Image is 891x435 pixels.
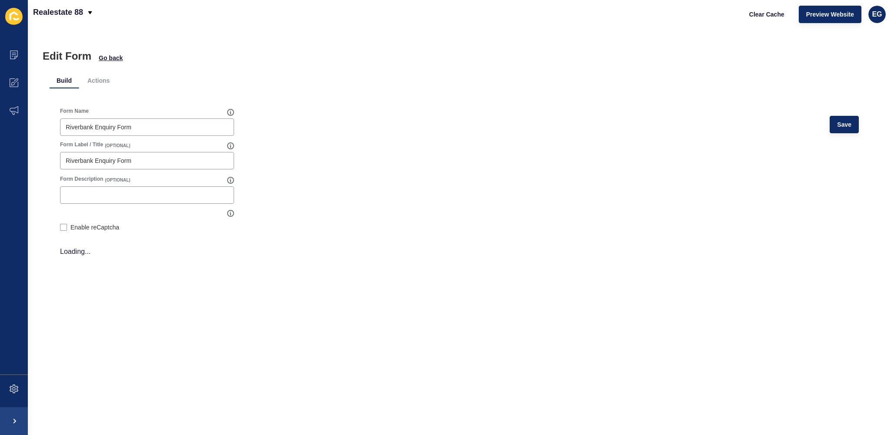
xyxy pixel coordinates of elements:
span: EG [872,10,882,19]
span: Clear Cache [749,10,784,19]
span: Preview Website [806,10,854,19]
label: Enable reCaptcha [70,223,119,232]
span: (OPTIONAL) [105,143,130,149]
li: Build [50,73,79,88]
p: Loading... [60,241,859,262]
button: Save [830,116,859,133]
span: Go back [99,54,123,62]
button: Preview Website [799,6,861,23]
label: Form Description [60,175,103,182]
label: Form Name [60,108,89,115]
label: Form Label / Title [60,141,103,148]
h1: Edit Form [43,50,91,62]
li: Actions [80,73,117,88]
span: (OPTIONAL) [105,177,130,183]
span: Save [837,120,851,129]
button: Go back [98,54,123,62]
p: Realestate 88 [33,1,83,23]
button: Clear Cache [742,6,792,23]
